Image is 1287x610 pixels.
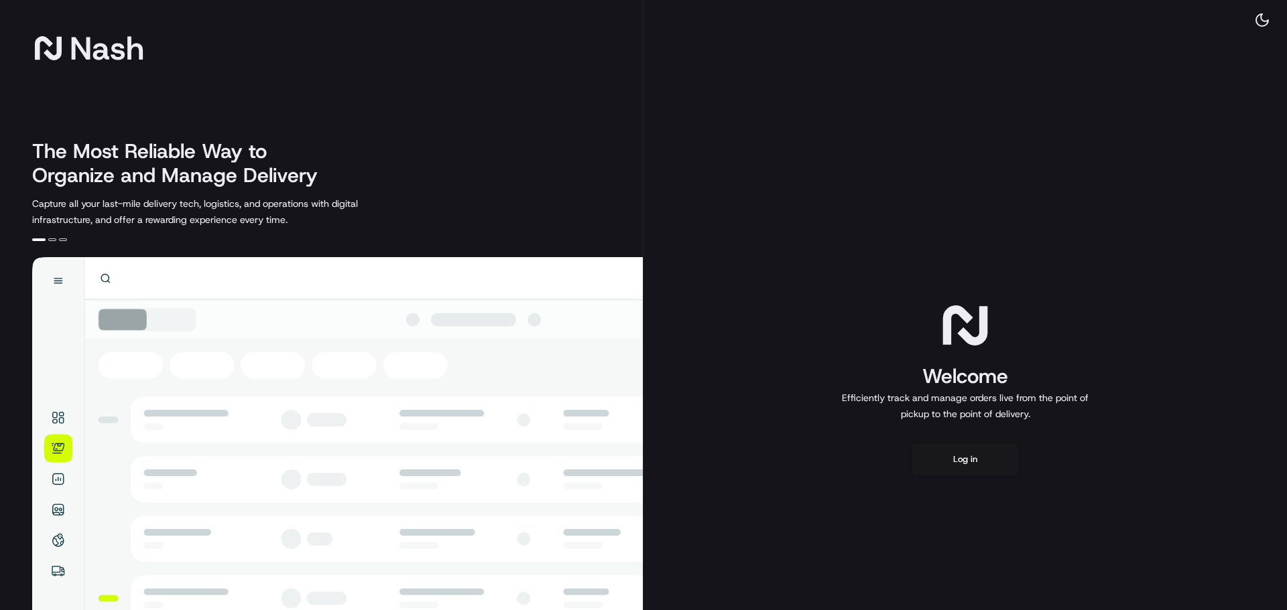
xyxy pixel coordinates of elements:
[912,443,1019,475] button: Log in
[837,390,1094,422] p: Efficiently track and manage orders live from the point of pickup to the point of delivery.
[837,363,1094,390] h1: Welcome
[32,139,332,187] h2: The Most Reliable Way to Organize and Manage Delivery
[70,35,144,62] span: Nash
[32,196,418,228] p: Capture all your last-mile delivery tech, logistics, and operations with digital infrastructure, ...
